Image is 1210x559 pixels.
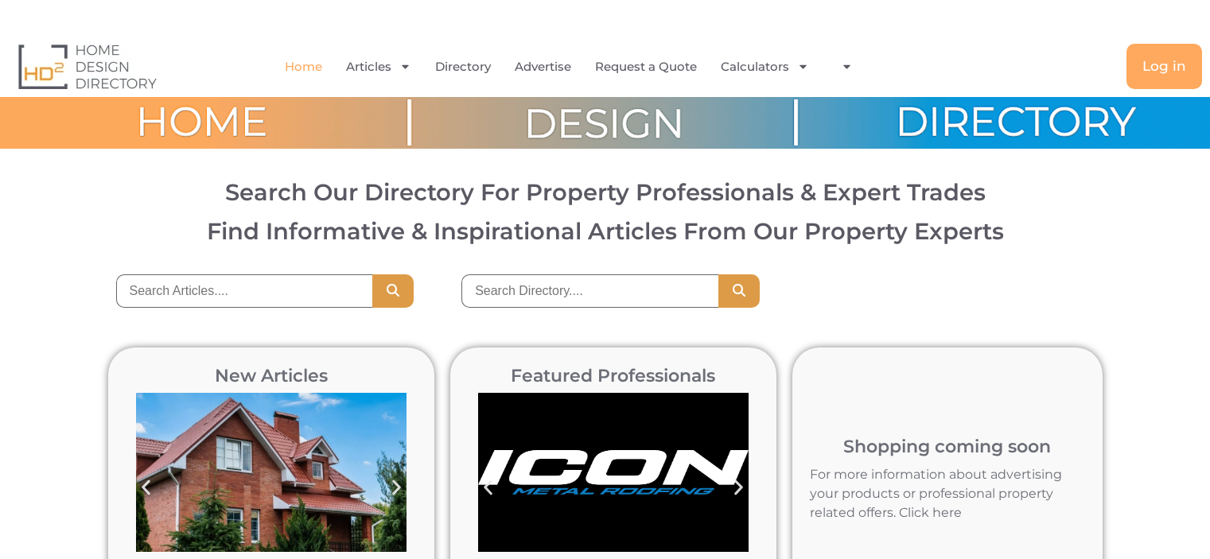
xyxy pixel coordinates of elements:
[116,274,373,308] input: Search Articles....
[515,49,571,85] a: Advertise
[470,367,757,385] h2: Featured Professionals
[718,274,760,308] button: Search
[128,367,414,385] h2: New Articles
[595,49,697,85] a: Request a Quote
[28,181,1182,204] h2: Search Our Directory For Property Professionals & Expert Trades
[721,49,809,85] a: Calculators
[285,49,322,85] a: Home
[346,49,411,85] a: Articles
[721,470,757,506] div: Next slide
[372,274,414,308] button: Search
[470,470,506,506] div: Previous slide
[1126,44,1202,89] a: Log in
[28,219,1182,243] h3: Find Informative & Inspirational Articles From Our Property Experts
[461,274,718,308] input: Search Directory....
[128,470,164,506] div: Previous slide
[435,49,491,85] a: Directory
[1142,60,1186,73] span: Log in
[247,49,903,85] nav: Menu
[379,470,414,506] div: Next slide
